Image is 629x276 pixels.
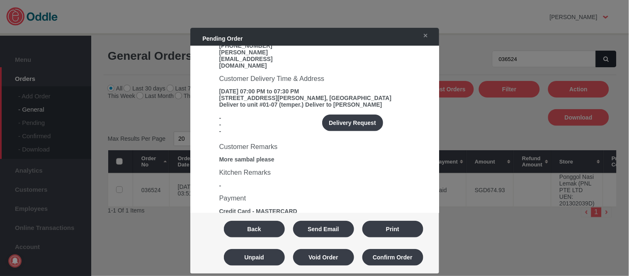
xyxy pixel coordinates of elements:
div: - [219,115,311,121]
h3: Customer Delivery Time & Address [219,75,410,83]
div: Pending Order [194,31,411,46]
div: - [219,121,311,128]
button: Print [362,221,423,237]
div: Credit Card - MASTERCARD [219,208,311,215]
button: Confirm Order [362,249,423,266]
div: - [219,128,311,134]
button: Delivery Request [322,115,383,131]
div: More sambal please [219,156,410,163]
h3: Payment [219,194,410,202]
div: - [219,182,410,189]
h3: Customer Remarks [219,143,410,151]
button: Unpaid [224,249,285,266]
a: ✕ [415,28,432,43]
div: [PERSON_NAME][EMAIL_ADDRESS][DOMAIN_NAME] [219,49,311,69]
button: Void Order [293,249,354,266]
button: Back [224,221,285,237]
div: Deliver to unit #01-07 (temper.) Deliver to [PERSON_NAME] [219,101,410,108]
div: [PHONE_NUMBER] [219,42,311,49]
div: [STREET_ADDRESS][PERSON_NAME], [GEOGRAPHIC_DATA] [219,95,410,101]
h3: Kitchen Remarks [219,169,410,176]
div: [DATE] 07:00 PM to 07:30 PM [219,88,410,95]
button: Send Email [293,221,354,237]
